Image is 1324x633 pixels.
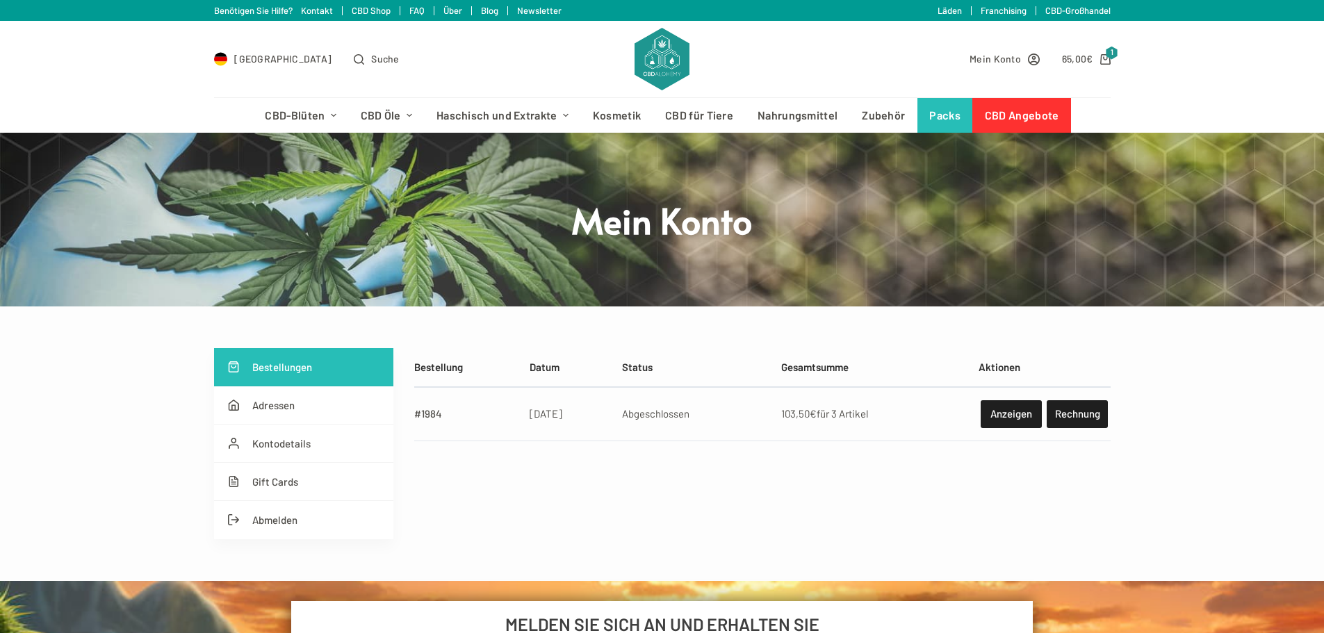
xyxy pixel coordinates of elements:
[970,51,1021,67] span: Mein Konto
[414,361,463,373] span: Bestellung
[653,98,746,133] a: CBD für Tiere
[414,407,442,420] a: #1984
[1047,400,1107,428] a: Rechnung
[424,98,580,133] a: Haschisch und Extrakte
[746,98,850,133] a: Nahrungsmittel
[938,5,962,16] a: Läden
[635,28,689,90] img: CBD Alchemy
[214,425,393,463] a: Kontodetails
[580,98,653,133] a: Kosmetik
[348,98,424,133] a: CBD Öle
[850,98,917,133] a: Zubehör
[234,51,332,67] span: [GEOGRAPHIC_DATA]
[253,98,348,133] a: CBD-Blüten
[972,98,1071,133] a: CBD Angebote
[214,52,228,66] img: DE Flag
[253,98,1071,133] nav: Header-Menü
[1062,51,1111,67] a: Shopping cart
[214,5,333,16] a: Benötigen Sie Hilfe? Kontakt
[614,387,774,441] td: Abgeschlossen
[917,98,973,133] a: Packs
[622,361,653,373] span: Status
[214,348,393,386] a: Bestellungen
[530,407,562,420] time: [DATE]
[981,5,1027,16] a: Franchising
[810,407,817,420] span: €
[1086,53,1093,65] span: €
[774,387,971,441] td: für 3 Artikel
[981,400,1041,428] a: Anzeigen
[1106,47,1118,60] span: 1
[781,361,849,373] span: Gesamtsumme
[321,616,1003,633] h6: MELDEN SIE SICH AN UND ERHALTEN SIE
[530,361,559,373] span: Datum
[371,51,400,67] span: Suche
[979,361,1020,373] span: Aktionen
[354,51,399,67] button: Open search form
[1045,5,1111,16] a: CBD-Großhandel
[443,5,462,16] a: Über
[970,51,1040,67] a: Mein Konto
[214,386,393,425] a: Adressen
[481,5,498,16] a: Blog
[409,5,425,16] a: FAQ
[214,501,393,539] a: Abmelden
[1062,53,1093,65] bdi: 65,00
[352,5,391,16] a: CBD Shop
[214,51,332,67] a: Select Country
[402,197,923,242] h1: Mein Konto
[517,5,562,16] a: Newsletter
[781,407,817,420] span: 103,50
[214,463,393,501] a: Gift Cards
